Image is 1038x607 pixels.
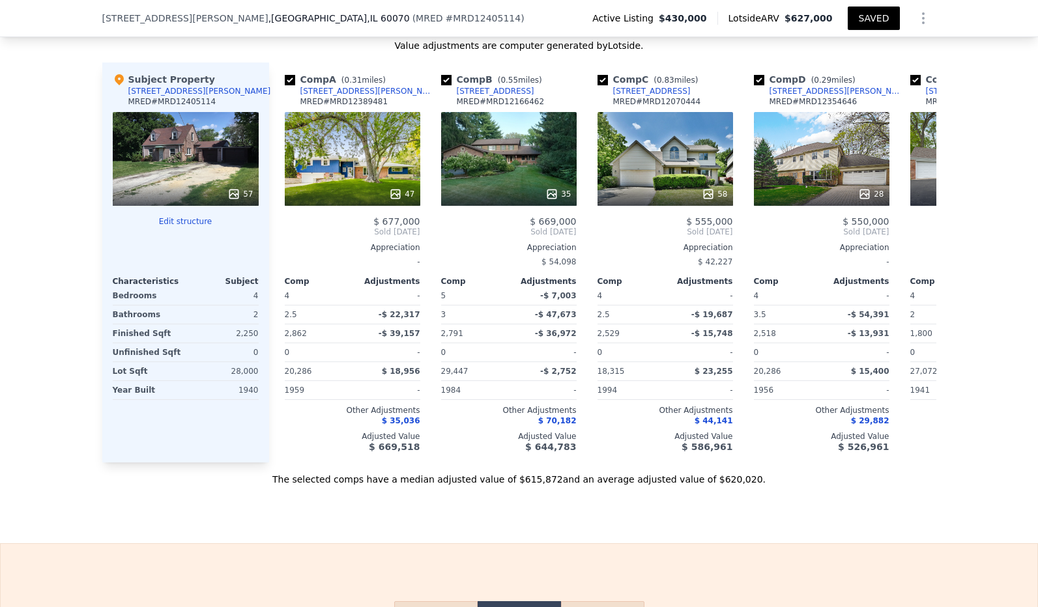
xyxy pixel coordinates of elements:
[285,329,307,338] span: 2,862
[613,96,701,107] div: MRED # MRD12070444
[369,442,420,452] span: $ 669,518
[682,442,732,452] span: $ 586,961
[806,76,861,85] span: ( miles)
[128,86,271,96] div: [STREET_ADDRESS][PERSON_NAME]
[754,348,759,357] span: 0
[540,291,576,300] span: -$ 7,003
[441,73,547,86] div: Comp B
[838,442,889,452] span: $ 526,961
[770,86,905,96] div: [STREET_ADDRESS][PERSON_NAME]
[300,86,436,96] div: [STREET_ADDRESS][PERSON_NAME]
[113,324,183,343] div: Finished Sqft
[355,381,420,399] div: -
[336,76,391,85] span: ( miles)
[113,362,183,380] div: Lot Sqft
[545,188,571,201] div: 35
[613,86,691,96] div: [STREET_ADDRESS]
[285,348,290,357] span: 0
[535,329,577,338] span: -$ 36,972
[285,431,420,442] div: Adjusted Value
[113,305,183,324] div: Bathrooms
[345,76,362,85] span: 0.31
[770,96,858,107] div: MRED # MRD12354646
[657,76,674,85] span: 0.83
[285,86,436,96] a: [STREET_ADDRESS][PERSON_NAME]
[665,276,733,287] div: Adjustments
[113,343,183,361] div: Unfinished Sqft
[843,216,889,227] span: $ 550,000
[188,305,259,324] div: 2
[102,12,268,25] span: [STREET_ADDRESS][PERSON_NAME]
[382,416,420,425] span: $ 35,036
[910,73,1016,86] div: Comp E
[373,216,420,227] span: $ 677,000
[728,12,785,25] span: Lotside ARV
[754,405,889,416] div: Other Adjustments
[598,367,625,376] span: 18,315
[822,276,889,287] div: Adjustments
[285,305,350,324] div: 2.5
[598,405,733,416] div: Other Adjustments
[379,310,420,319] span: -$ 22,317
[525,442,576,452] span: $ 644,783
[598,431,733,442] div: Adjusted Value
[441,431,577,442] div: Adjusted Value
[535,310,577,319] span: -$ 47,673
[824,343,889,361] div: -
[285,405,420,416] div: Other Adjustments
[910,5,936,31] button: Show Options
[188,324,259,343] div: 2,250
[446,13,521,23] span: # MRD12405114
[102,39,936,52] div: Value adjustments are computer generated by Lotside .
[754,305,819,324] div: 3.5
[355,287,420,305] div: -
[355,343,420,361] div: -
[285,276,353,287] div: Comp
[851,416,889,425] span: $ 29,882
[457,86,534,96] div: [STREET_ADDRESS]
[754,86,905,96] a: [STREET_ADDRESS][PERSON_NAME]
[910,348,915,357] span: 0
[848,329,889,338] span: -$ 13,931
[530,216,576,227] span: $ 669,000
[754,242,889,253] div: Appreciation
[285,367,312,376] span: 20,286
[824,287,889,305] div: -
[412,12,525,25] div: ( )
[512,343,577,361] div: -
[268,12,410,25] span: , [GEOGRAPHIC_DATA]
[353,276,420,287] div: Adjustments
[691,310,733,319] span: -$ 19,687
[659,12,707,25] span: $430,000
[648,76,703,85] span: ( miles)
[848,7,899,30] button: SAVED
[858,188,884,201] div: 28
[668,287,733,305] div: -
[910,367,938,376] span: 27,072
[754,73,861,86] div: Comp D
[541,257,576,266] span: $ 54,098
[598,242,733,253] div: Appreciation
[441,227,577,237] span: Sold [DATE]
[540,367,576,376] span: -$ 2,752
[188,343,259,361] div: 0
[598,227,733,237] span: Sold [DATE]
[754,381,819,399] div: 1956
[382,367,420,376] span: $ 18,956
[509,276,577,287] div: Adjustments
[785,13,833,23] span: $627,000
[598,276,665,287] div: Comp
[926,86,1003,96] div: [STREET_ADDRESS]
[300,96,388,107] div: MRED # MRD12389481
[512,381,577,399] div: -
[389,188,414,201] div: 47
[113,287,183,305] div: Bedrooms
[598,305,663,324] div: 2.5
[754,431,889,442] div: Adjusted Value
[926,96,1014,107] div: MRED # MRD12368856
[910,329,932,338] span: 1,800
[457,96,545,107] div: MRED # MRD12166462
[754,291,759,300] span: 4
[441,305,506,324] div: 3
[285,242,420,253] div: Appreciation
